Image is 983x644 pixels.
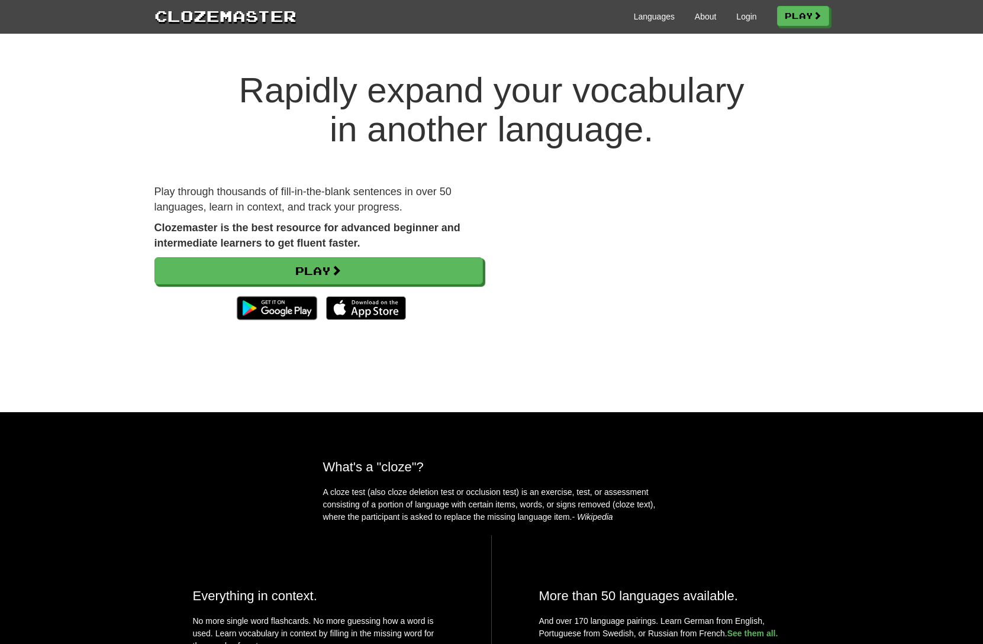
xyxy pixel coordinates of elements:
a: Languages [634,11,675,22]
img: Get it on Google Play [231,290,323,326]
p: And over 170 language pairings. Learn German from English, Portuguese from Swedish, or Russian fr... [539,615,791,640]
strong: Clozemaster is the best resource for advanced beginner and intermediate learners to get fluent fa... [154,222,460,249]
a: Play [777,6,829,26]
h2: More than 50 languages available. [539,588,791,603]
a: Login [736,11,756,22]
a: About [695,11,717,22]
a: See them all. [727,629,778,638]
em: - Wikipedia [572,512,613,522]
p: Play through thousands of fill-in-the-blank sentences in over 50 languages, learn in context, and... [154,185,483,215]
h2: What's a "cloze"? [323,459,660,474]
img: Download_on_the_App_Store_Badge_US-UK_135x40-25178aeef6eb6b83b96f5f2d004eda3bffbb37122de64afbaef7... [326,296,406,320]
a: Play [154,257,483,284]
h2: Everything in context. [193,588,444,603]
a: Clozemaster [154,5,296,27]
p: A cloze test (also cloze deletion test or occlusion test) is an exercise, test, or assessment con... [323,486,660,523]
